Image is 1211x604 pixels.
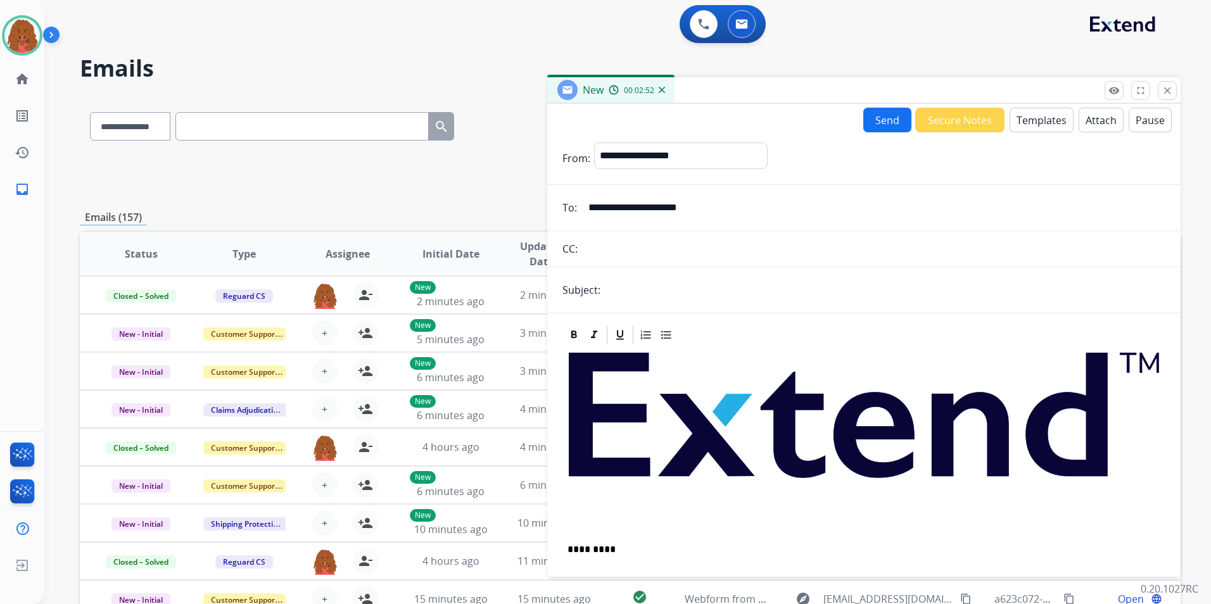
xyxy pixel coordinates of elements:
mat-icon: list_alt [15,108,30,123]
span: 4 minutes ago [520,402,588,416]
button: + [312,510,338,536]
mat-icon: history [15,145,30,160]
span: Reguard CS [215,555,273,569]
div: Italic [585,325,604,344]
span: 6 minutes ago [417,370,485,384]
button: + [312,320,338,346]
span: + [322,325,327,341]
mat-icon: close [1162,85,1173,96]
span: Status [125,246,158,261]
span: Shipping Protection [203,517,290,531]
span: 6 minutes ago [417,408,485,422]
span: Closed – Solved [106,289,176,303]
mat-icon: person_add [358,515,373,531]
span: 4 minutes ago [520,440,588,454]
p: To: [562,200,577,215]
span: Assignee [326,246,370,261]
p: New [410,281,436,294]
mat-icon: fullscreen [1135,85,1146,96]
span: 5 minutes ago [417,332,485,346]
button: Attach [1079,108,1124,132]
span: Closed – Solved [106,441,176,455]
span: Customer Support [203,479,286,493]
p: New [410,471,436,484]
img: agent-avatar [312,434,338,461]
span: + [322,401,327,417]
mat-icon: person_add [358,325,373,341]
mat-icon: remove_red_eye [1108,85,1120,96]
mat-icon: person_remove [358,439,373,455]
span: 4 hours ago [422,440,479,454]
span: + [322,363,327,379]
span: New - Initial [111,403,170,417]
p: 0.20.1027RC [1141,581,1198,596]
div: Underline [611,325,630,344]
span: 10 minutes ago [517,516,591,530]
button: + [312,396,338,422]
button: Templates [1010,108,1074,132]
span: Updated Date [513,239,570,269]
p: From: [562,151,590,166]
p: New [410,357,436,370]
mat-icon: person_remove [358,287,373,303]
mat-icon: home [15,72,30,87]
span: + [322,515,327,531]
button: Secure Notes [915,108,1005,132]
span: 10 minutes ago [414,522,488,536]
button: + [312,358,338,384]
mat-icon: inbox [15,182,30,197]
span: Claims Adjudication [203,403,290,417]
div: Bullet List [657,325,676,344]
span: Customer Support [203,365,286,379]
button: Pause [1129,108,1172,132]
div: Ordered List [637,325,656,344]
mat-icon: search [434,119,449,134]
span: New - Initial [111,517,170,531]
p: New [410,509,436,522]
p: Subject: [562,282,600,298]
span: 3 minutes ago [520,326,588,340]
p: Emails (157) [80,210,147,225]
h2: Emails [80,56,1181,81]
span: + [322,477,327,493]
span: New - Initial [111,479,170,493]
p: New [410,395,436,408]
span: Closed – Solved [106,555,176,569]
span: Initial Date [422,246,479,261]
img: avatar [4,18,40,53]
span: New - Initial [111,327,170,341]
button: Send [863,108,911,132]
span: 6 minutes ago [520,478,588,492]
mat-icon: person_add [358,401,373,417]
span: New [583,83,604,97]
img: agent-avatar [312,282,338,309]
span: 11 minutes ago [517,554,591,568]
span: 6 minutes ago [417,484,485,498]
span: Customer Support [203,441,286,455]
mat-icon: person_add [358,477,373,493]
mat-icon: person_add [358,363,373,379]
mat-icon: person_remove [358,553,373,569]
span: New - Initial [111,365,170,379]
p: New [410,319,436,332]
span: Type [232,246,256,261]
img: agent-avatar [312,548,338,575]
span: 2 minutes ago [417,294,485,308]
span: Customer Support [203,327,286,341]
span: 3 minutes ago [520,364,588,378]
span: Reguard CS [215,289,273,303]
span: 2 minutes ago [520,288,588,302]
span: 00:02:52 [624,85,654,96]
div: Bold [564,325,583,344]
button: + [312,472,338,498]
span: 4 hours ago [422,554,479,568]
p: CC: [562,241,578,256]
